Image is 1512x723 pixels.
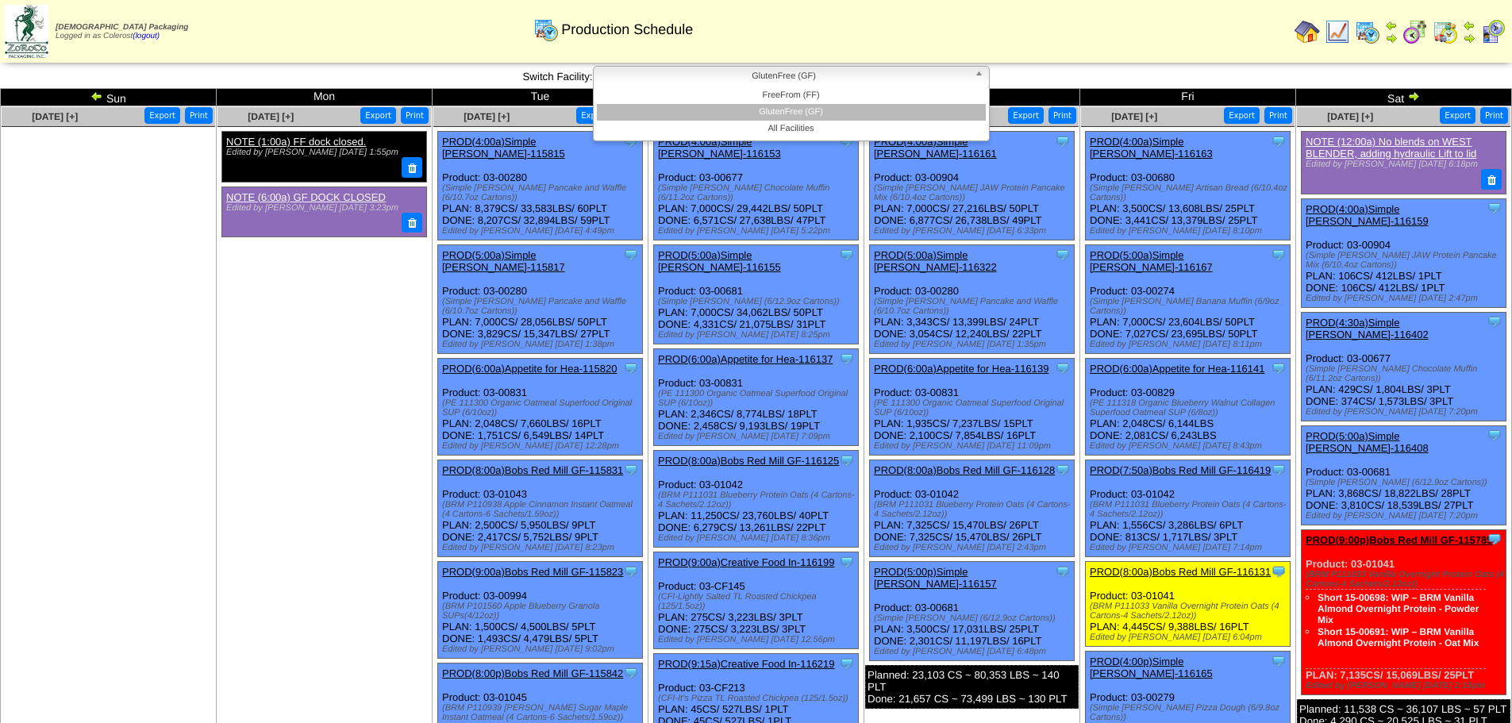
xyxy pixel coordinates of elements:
img: Tooltip [623,462,639,478]
img: calendarblend.gif [1402,19,1428,44]
a: PROD(5:00a)Simple [PERSON_NAME]-116408 [1306,430,1429,454]
td: Mon [217,89,433,106]
a: PROD(8:00a)Bobs Red Mill GF-116125 [658,455,839,467]
img: Tooltip [623,247,639,263]
div: (Simple [PERSON_NAME] Pancake and Waffle (6/10.7oz Cartons)) [442,297,642,316]
img: arrowleft.gif [90,90,103,102]
div: Product: 03-00904 PLAN: 106CS / 412LBS / 1PLT DONE: 106CS / 412LBS / 1PLT [1302,198,1506,307]
div: Product: 03-01042 PLAN: 7,325CS / 15,470LBS / 26PLT DONE: 7,325CS / 15,470LBS / 26PLT [870,460,1075,557]
div: Edited by [PERSON_NAME] [DATE] 8:11pm [1090,340,1290,349]
span: [DATE] [+] [32,111,78,122]
div: Product: 03-00677 PLAN: 429CS / 1,804LBS / 3PLT DONE: 374CS / 1,573LBS / 3PLT [1302,312,1506,421]
div: (PE 111300 Organic Oatmeal Superfood Original SUP (6/10oz)) [658,389,858,408]
div: Product: 03-00904 PLAN: 7,000CS / 27,216LBS / 50PLT DONE: 6,877CS / 26,738LBS / 49PLT [870,132,1075,240]
img: arrowright.gif [1407,90,1420,102]
div: Product: 03-00680 PLAN: 3,500CS / 13,608LBS / 25PLT DONE: 3,441CS / 13,379LBS / 25PLT [1086,132,1291,240]
button: Export [1224,107,1260,124]
a: [DATE] [+] [1111,111,1157,122]
img: Tooltip [839,247,855,263]
div: Product: 03-00829 PLAN: 2,048CS / 6,144LBS DONE: 2,081CS / 6,243LBS [1086,359,1291,456]
div: Edited by [PERSON_NAME] [DATE] 9:02pm [442,644,642,654]
a: [DATE] [+] [464,111,510,122]
div: Edited by [PERSON_NAME] [DATE] 8:25pm [658,330,858,340]
img: Tooltip [839,452,855,468]
a: PROD(7:50a)Bobs Red Mill GF-116419 [1090,464,1271,476]
button: Export [360,107,396,124]
a: PROD(5:00a)Simple [PERSON_NAME]-115817 [442,249,565,273]
a: NOTE (12:00a) No blends on WEST BLENDER, adding hydraulic Lift to lid [1306,136,1476,160]
a: PROD(4:00a)Simple [PERSON_NAME]-116153 [658,136,781,160]
img: home.gif [1295,19,1320,44]
a: NOTE (6:00a) GF DOCK CLOSED [226,191,386,203]
button: Export [1440,107,1475,124]
a: [DATE] [+] [248,111,294,122]
a: PROD(9:15a)Creative Food In-116219 [658,658,835,670]
span: GlutenFree (GF) [600,67,968,86]
img: arrowright.gif [1463,32,1475,44]
div: (PE 111300 Organic Oatmeal Superfood Original SUP (6/10oz)) [442,398,642,417]
button: Delete Note [402,157,422,178]
td: Sun [1,89,217,106]
div: Product: 03-01041 PLAN: 4,445CS / 9,388LBS / 16PLT [1086,562,1291,647]
div: Edited by [PERSON_NAME] [DATE] 7:20pm [1306,511,1506,521]
img: arrowleft.gif [1385,19,1398,32]
div: (Simple [PERSON_NAME] JAW Protein Pancake Mix (6/10.4oz Cartons)) [1306,251,1506,270]
a: PROD(8:00a)Bobs Red Mill GF-116131 [1090,566,1271,578]
div: Product: 03-00280 PLAN: 8,379CS / 33,583LBS / 60PLT DONE: 8,207CS / 32,894LBS / 59PLT [438,132,643,240]
div: Edited by [PERSON_NAME] [DATE] 6:48pm [874,647,1074,656]
a: PROD(9:00a)Bobs Red Mill GF-115823 [442,566,623,578]
img: Tooltip [1055,247,1071,263]
div: Edited by [PERSON_NAME] [DATE] 5:22pm [658,226,858,236]
div: Edited by [PERSON_NAME] [DATE] 6:04pm [1090,633,1290,642]
img: Tooltip [1271,653,1287,669]
a: PROD(9:00a)Creative Food In-116199 [658,556,835,568]
img: Tooltip [839,554,855,570]
img: zoroco-logo-small.webp [5,5,48,58]
div: (BRM P111031 Blueberry Protein Oats (4 Cartons-4 Sachets/2.12oz)) [1090,500,1290,519]
div: (BRM P111031 Blueberry Protein Oats (4 Cartons-4 Sachets/2.12oz)) [874,500,1074,519]
div: (BRM P111033 Vanilla Overnight Protein Oats (4 Cartons-4 Sachets/2.12oz)) [1306,570,1506,589]
div: (Simple [PERSON_NAME] Pizza Dough (6/9.8oz Cartons)) [1090,703,1290,722]
div: (BRM P111033 Vanilla Overnight Protein Oats (4 Cartons-4 Sachets/2.12oz)) [1090,602,1290,621]
a: PROD(9:00p)Bobs Red Mill GF-115785 [1306,534,1493,546]
img: Tooltip [839,656,855,671]
li: FreeFrom (FF) [597,87,986,104]
td: Tue [433,89,648,106]
div: (PE 111318 Organic Blueberry Walnut Collagen Superfood Oatmeal SUP (6/8oz)) [1090,398,1290,417]
a: PROD(6:00a)Appetite for Hea-116137 [658,353,833,365]
div: Product: 03-00681 PLAN: 3,500CS / 17,031LBS / 25PLT DONE: 2,301CS / 11,197LBS / 16PLT [870,562,1075,661]
div: Edited by [PERSON_NAME] [DATE] 2:47pm [1306,294,1506,303]
div: (Simple [PERSON_NAME] Banana Muffin (6/9oz Cartons)) [1090,297,1290,316]
div: (Simple [PERSON_NAME] (6/12.9oz Cartons)) [1306,478,1506,487]
div: Product: 03-00681 PLAN: 3,868CS / 18,822LBS / 28PLT DONE: 3,810CS / 18,539LBS / 27PLT [1302,425,1506,525]
a: PROD(4:30a)Simple [PERSON_NAME]-116402 [1306,317,1429,340]
a: PROD(8:00p)Bobs Red Mill GF-115842 [442,667,623,679]
div: Planned: 23,103 CS ~ 80,353 LBS ~ 140 PLT Done: 21,657 CS ~ 73,499 LBS ~ 130 PLT [865,665,1079,709]
div: Product: 03-00994 PLAN: 1,500CS / 4,500LBS / 5PLT DONE: 1,493CS / 4,479LBS / 5PLT [438,562,643,659]
div: Edited by [PERSON_NAME] [DATE] 6:18pm [1306,160,1498,169]
img: arrowright.gif [1385,32,1398,44]
a: Short 15-00698: WIP – BRM Vanilla Almond Overnight Protein - Powder Mix [1318,592,1479,625]
span: [DEMOGRAPHIC_DATA] Packaging [56,23,188,32]
img: Tooltip [1055,462,1071,478]
a: PROD(6:00a)Appetite for Hea-115820 [442,363,617,375]
div: Product: 03-00280 PLAN: 3,343CS / 13,399LBS / 24PLT DONE: 3,054CS / 12,240LBS / 22PLT [870,245,1075,354]
div: Product: 03-00280 PLAN: 7,000CS / 28,056LBS / 50PLT DONE: 3,829CS / 15,347LBS / 27PLT [438,245,643,354]
span: Production Schedule [561,21,693,38]
div: Product: 03-00831 PLAN: 2,048CS / 7,660LBS / 16PLT DONE: 1,751CS / 6,549LBS / 14PLT [438,359,643,456]
button: Print [185,107,213,124]
li: All Facilities [597,121,986,137]
div: (Simple [PERSON_NAME] (6/12.9oz Cartons)) [658,297,858,306]
a: PROD(6:00a)Appetite for Hea-116141 [1090,363,1264,375]
a: PROD(4:00a)Simple [PERSON_NAME]-116159 [1306,203,1429,227]
div: Product: 03-00681 PLAN: 7,000CS / 34,062LBS / 50PLT DONE: 4,331CS / 21,075LBS / 31PLT [654,245,859,344]
div: Product: 03-00831 PLAN: 2,346CS / 8,774LBS / 18PLT DONE: 2,458CS / 9,193LBS / 19PLT [654,349,859,446]
td: Sat [1296,89,1512,106]
div: Edited by [PERSON_NAME] [DATE] 7:20pm [1306,407,1506,417]
button: Export [144,107,180,124]
div: (Simple [PERSON_NAME] Chocolate Muffin (6/11.2oz Cartons)) [1306,364,1506,383]
div: (Simple [PERSON_NAME] Pancake and Waffle (6/10.7oz Cartons)) [442,183,642,202]
div: Edited by [PERSON_NAME] [DATE] 8:10pm [1090,226,1290,236]
img: Tooltip [623,563,639,579]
